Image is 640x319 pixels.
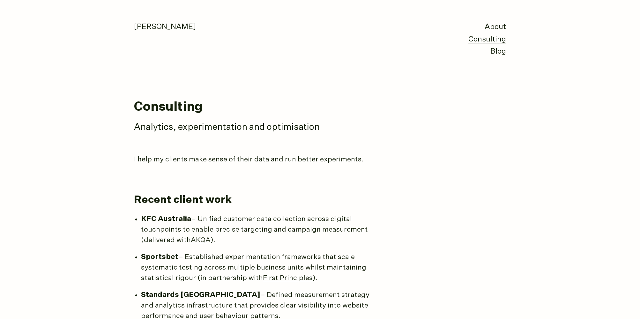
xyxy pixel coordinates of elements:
[134,121,453,134] p: Analytics, experimentation and optimisation
[485,23,506,31] a: About
[468,36,506,43] a: Consulting
[263,275,313,282] a: First Principles
[141,254,178,261] strong: Sportsbet
[141,214,380,246] li: – Unified customer data collection across digital touchpoints to enable precise targeting and cam...
[141,216,191,223] strong: KFC Australia
[134,154,373,165] p: I help my clients make sense of their data and run better experiments.
[141,292,260,299] strong: Standards [GEOGRAPHIC_DATA]
[191,237,211,244] a: AKQA
[134,100,506,114] h1: Consulting
[141,252,380,284] li: – Established experimentation frameworks that scale systematic testing across multiple business u...
[468,21,506,58] nav: primary
[490,48,506,55] a: Blog
[134,193,501,207] h2: Recent client work
[134,23,196,31] a: [PERSON_NAME]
